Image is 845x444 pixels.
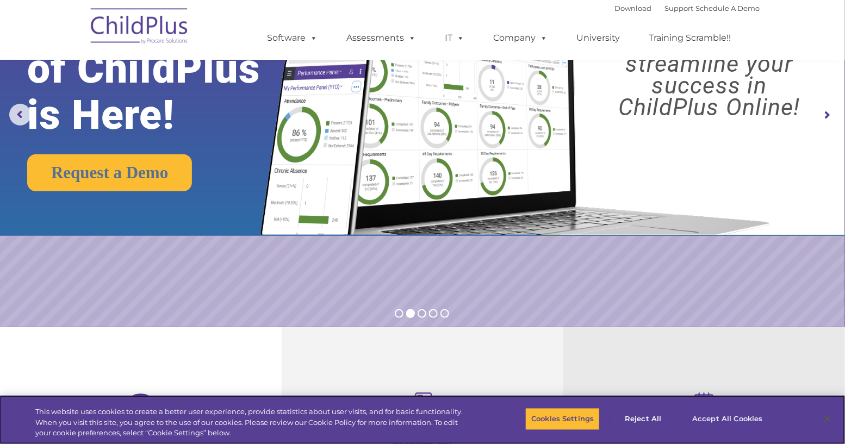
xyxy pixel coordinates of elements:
button: Close [816,407,840,431]
a: IT [434,27,475,49]
button: Cookies Settings [525,408,600,430]
rs-layer: Boost your productivity and streamline your success in ChildPlus Online! [584,9,835,118]
a: Download [614,4,651,12]
div: This website uses cookies to create a better user experience, provide statistics about user visit... [35,407,465,439]
button: Reject All [609,408,677,430]
a: Request a Demo [27,154,192,191]
a: Schedule A Demo [695,4,760,12]
font: | [614,4,760,12]
a: Training Scramble!! [638,27,742,49]
span: Phone number [151,116,197,124]
span: Last name [151,72,184,80]
a: University [566,27,631,49]
img: ChildPlus by Procare Solutions [85,1,194,55]
a: Software [256,27,328,49]
button: Accept All Cookies [686,408,768,430]
a: Support [664,4,693,12]
a: Company [482,27,558,49]
a: Assessments [335,27,427,49]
